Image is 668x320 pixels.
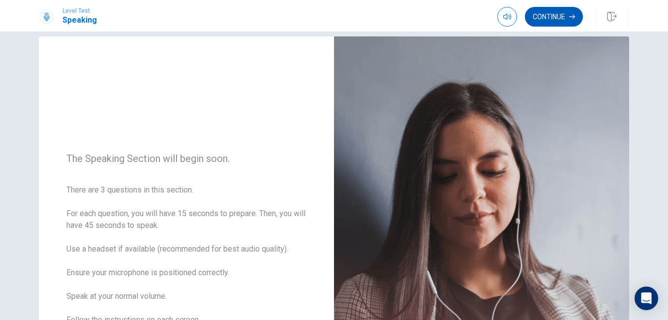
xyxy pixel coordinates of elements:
[62,14,97,26] h1: Speaking
[66,153,306,164] span: The Speaking Section will begin soon.
[525,7,583,27] button: Continue
[62,7,97,14] span: Level Test
[635,287,658,310] div: Open Intercom Messenger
